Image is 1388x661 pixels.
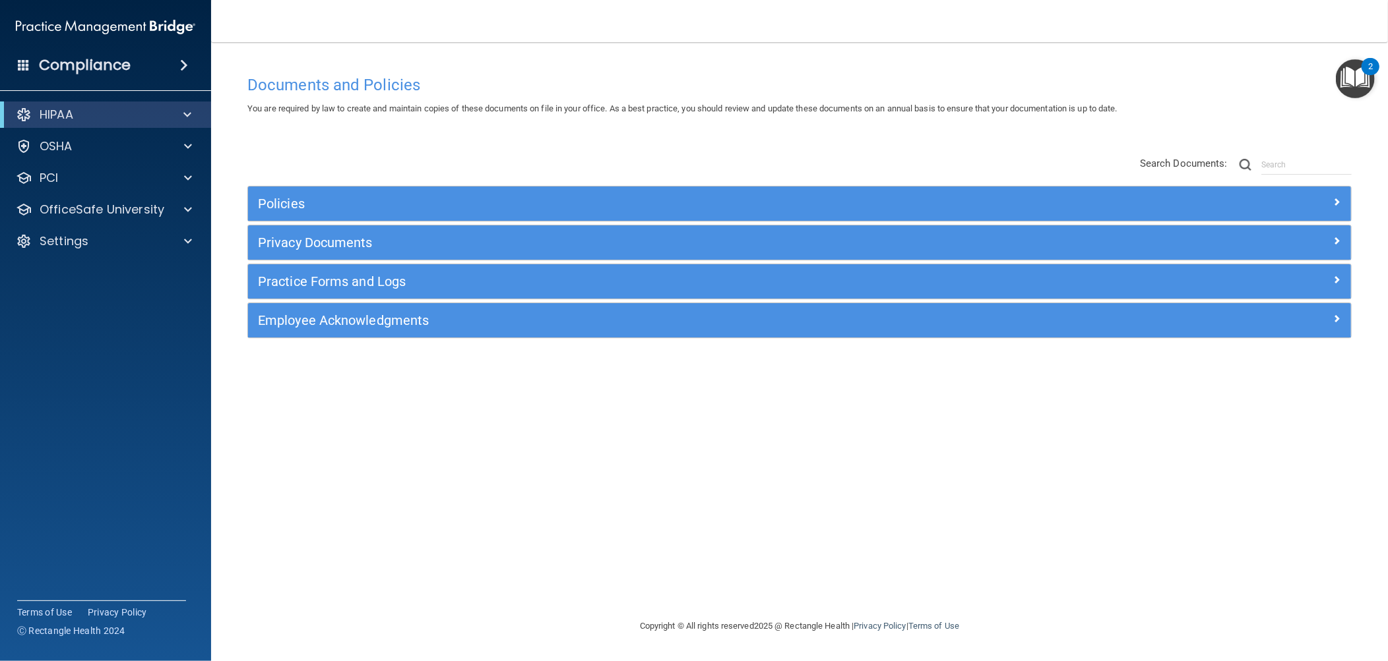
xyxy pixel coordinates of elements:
[17,624,125,637] span: Ⓒ Rectangle Health 2024
[40,170,58,186] p: PCI
[908,621,959,631] a: Terms of Use
[247,76,1352,94] h4: Documents and Policies
[258,274,1065,289] h5: Practice Forms and Logs
[1240,159,1251,171] img: ic-search.3b580494.png
[40,233,88,249] p: Settings
[16,233,192,249] a: Settings
[16,107,191,123] a: HIPAA
[258,232,1341,253] a: Privacy Documents
[16,138,192,154] a: OSHA
[16,202,192,217] a: OfficeSafe University
[40,107,73,123] p: HIPAA
[1336,59,1375,98] button: Open Resource Center, 2 new notifications
[1368,67,1373,84] div: 2
[40,202,164,217] p: OfficeSafe University
[16,14,195,40] img: PMB logo
[88,606,147,619] a: Privacy Policy
[559,605,1040,647] div: Copyright © All rights reserved 2025 @ Rectangle Health | |
[258,271,1341,292] a: Practice Forms and Logs
[1140,158,1228,169] span: Search Documents:
[258,310,1341,331] a: Employee Acknowledgments
[854,621,906,631] a: Privacy Policy
[258,193,1341,214] a: Policies
[247,103,1118,113] span: You are required by law to create and maintain copies of these documents on file in your office. ...
[40,138,73,154] p: OSHA
[16,170,192,186] a: PCI
[258,313,1065,328] h5: Employee Acknowledgments
[39,56,131,74] h4: Compliance
[258,196,1065,211] h5: Policies
[17,606,72,619] a: Terms of Use
[1261,155,1352,175] input: Search
[258,235,1065,250] h5: Privacy Documents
